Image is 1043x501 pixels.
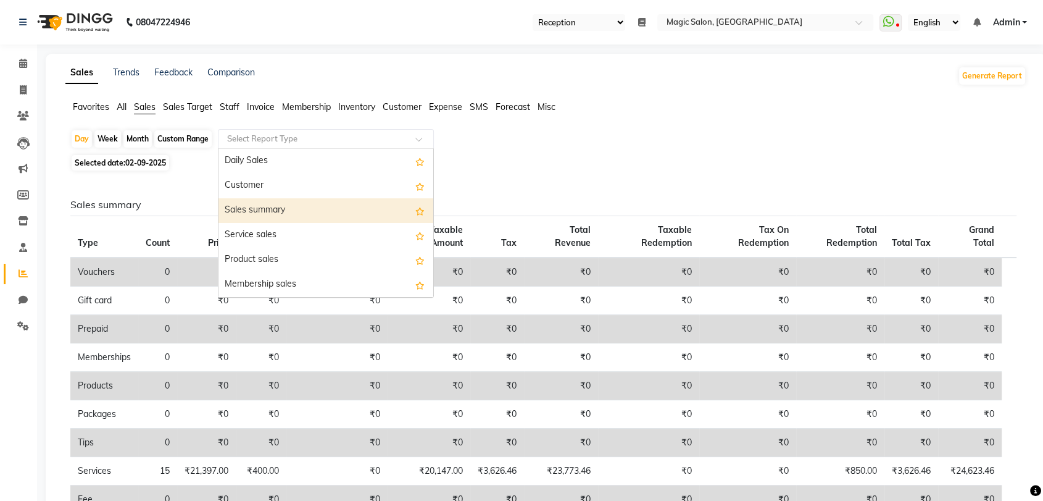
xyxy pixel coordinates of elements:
[286,315,388,343] td: ₹0
[524,429,598,457] td: ₹0
[236,315,286,343] td: ₹0
[699,372,796,400] td: ₹0
[598,258,699,287] td: ₹0
[70,315,138,343] td: Prepaid
[70,258,138,287] td: Vouchers
[218,223,433,248] div: Service sales
[938,315,1002,343] td: ₹0
[208,237,228,248] span: Price
[236,287,286,315] td: ₹0
[415,253,425,267] span: Add this report to Favorites List
[177,315,236,343] td: ₹0
[884,315,938,343] td: ₹0
[884,258,938,287] td: ₹0
[94,130,121,148] div: Week
[884,400,938,429] td: ₹0
[470,400,524,429] td: ₹0
[138,315,177,343] td: 0
[738,224,789,248] span: Tax On Redemption
[598,343,699,372] td: ₹0
[177,258,236,287] td: ₹0
[138,457,177,486] td: 15
[236,372,286,400] td: ₹0
[524,315,598,343] td: ₹0
[236,400,286,429] td: ₹0
[138,287,177,315] td: 0
[884,429,938,457] td: ₹0
[123,130,152,148] div: Month
[177,372,236,400] td: ₹0
[470,315,524,343] td: ₹0
[796,287,884,315] td: ₹0
[524,258,598,287] td: ₹0
[70,457,138,486] td: Services
[31,5,116,40] img: logo
[78,237,98,248] span: Type
[699,400,796,429] td: ₹0
[470,372,524,400] td: ₹0
[938,372,1002,400] td: ₹0
[138,372,177,400] td: 0
[524,343,598,372] td: ₹0
[154,130,212,148] div: Custom Range
[969,224,994,248] span: Grand Total
[338,101,375,112] span: Inventory
[470,101,488,112] span: SMS
[470,258,524,287] td: ₹0
[163,101,212,112] span: Sales Target
[470,287,524,315] td: ₹0
[388,343,470,372] td: ₹0
[177,457,236,486] td: ₹21,397.00
[699,457,796,486] td: ₹0
[138,258,177,287] td: 0
[598,457,699,486] td: ₹0
[470,429,524,457] td: ₹0
[177,287,236,315] td: ₹0
[70,343,138,372] td: Memberships
[117,101,127,112] span: All
[524,287,598,315] td: ₹0
[146,237,170,248] span: Count
[286,400,388,429] td: ₹0
[415,228,425,243] span: Add this report to Favorites List
[282,101,331,112] span: Membership
[938,400,1002,429] td: ₹0
[538,101,555,112] span: Misc
[796,315,884,343] td: ₹0
[207,67,255,78] a: Comparison
[699,429,796,457] td: ₹0
[154,67,193,78] a: Feedback
[429,224,463,248] span: Taxable Amount
[938,287,1002,315] td: ₹0
[218,272,433,297] div: Membership sales
[415,154,425,169] span: Add this report to Favorites List
[796,343,884,372] td: ₹0
[415,179,425,193] span: Add this report to Favorites List
[959,67,1025,85] button: Generate Report
[938,457,1002,486] td: ₹24,623.46
[796,372,884,400] td: ₹0
[699,343,796,372] td: ₹0
[501,237,517,248] span: Tax
[286,457,388,486] td: ₹0
[598,372,699,400] td: ₹0
[938,258,1002,287] td: ₹0
[136,5,190,40] b: 08047224946
[938,343,1002,372] td: ₹0
[699,287,796,315] td: ₹0
[388,315,470,343] td: ₹0
[218,198,433,223] div: Sales summary
[70,372,138,400] td: Products
[218,248,433,272] div: Product sales
[72,130,92,148] div: Day
[73,101,109,112] span: Favorites
[134,101,156,112] span: Sales
[699,258,796,287] td: ₹0
[598,287,699,315] td: ₹0
[177,429,236,457] td: ₹0
[884,343,938,372] td: ₹0
[113,67,139,78] a: Trends
[70,287,138,315] td: Gift card
[555,224,591,248] span: Total Revenue
[220,101,239,112] span: Staff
